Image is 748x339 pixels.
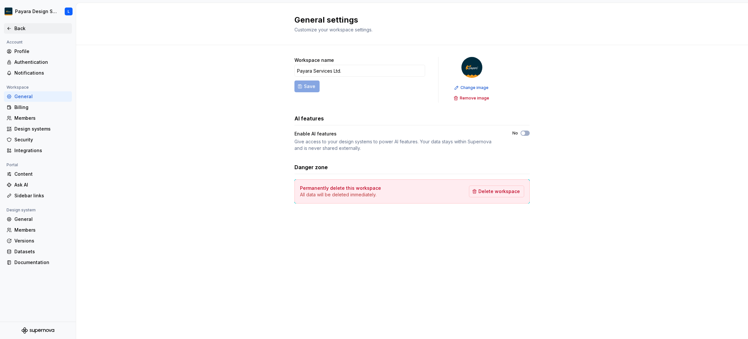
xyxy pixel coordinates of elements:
a: Authentication [4,57,72,67]
svg: Supernova Logo [22,327,54,334]
div: Design system [4,206,38,214]
a: General [4,91,72,102]
div: Integrations [14,147,69,154]
img: edbdbd98-20bf-4459-ac1c-d2c9ac07af7c.png [461,57,482,78]
div: Security [14,136,69,143]
span: Customize your workspace settings. [294,27,373,32]
div: Versions [14,238,69,244]
label: Workspace name [294,57,334,63]
div: Portal [4,161,21,169]
div: L [68,9,70,14]
a: Ask AI [4,180,72,190]
div: Enable AI features [294,131,501,137]
div: Authentication [14,59,69,65]
div: Workspace [4,83,31,91]
h2: General settings [294,15,522,25]
span: Delete workspace [478,188,520,195]
div: Account [4,38,25,46]
div: Notifications [14,70,69,76]
div: Ask AI [14,182,69,188]
div: Give access to your design systems to power AI features. Your data stays within Supernova and is ... [294,138,501,152]
button: Remove image [452,94,492,103]
div: Sidebar links [14,192,69,199]
div: General [14,216,69,223]
div: Content [14,171,69,177]
div: Design systems [14,126,69,132]
a: Integrations [4,145,72,156]
a: Documentation [4,257,72,268]
div: Payara Design System [15,8,57,15]
a: Design systems [4,124,72,134]
a: Notifications [4,68,72,78]
span: Change image [460,85,489,90]
button: Delete workspace [469,186,524,197]
a: Members [4,225,72,235]
a: Members [4,113,72,123]
span: Remove image [460,96,489,101]
div: Profile [14,48,69,55]
a: Versions [4,236,72,246]
h3: AI features [294,115,324,122]
a: Security [4,134,72,145]
a: Profile [4,46,72,57]
a: Content [4,169,72,179]
h3: Danger zone [294,163,328,171]
p: All data will be deleted immediately. [300,191,381,198]
button: Change image [452,83,491,92]
h4: Permanently delete this workspace [300,185,381,191]
a: General [4,214,72,224]
div: Datasets [14,248,69,255]
div: Billing [14,104,69,111]
div: Members [14,115,69,121]
div: Documentation [14,259,69,266]
div: General [14,93,69,100]
div: Back [14,25,69,32]
label: No [512,131,518,136]
a: Billing [4,102,72,113]
img: edbdbd98-20bf-4459-ac1c-d2c9ac07af7c.png [5,8,12,15]
button: Payara Design SystemL [1,4,75,19]
a: Back [4,23,72,34]
a: Datasets [4,246,72,257]
a: Sidebar links [4,190,72,201]
div: Members [14,227,69,233]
